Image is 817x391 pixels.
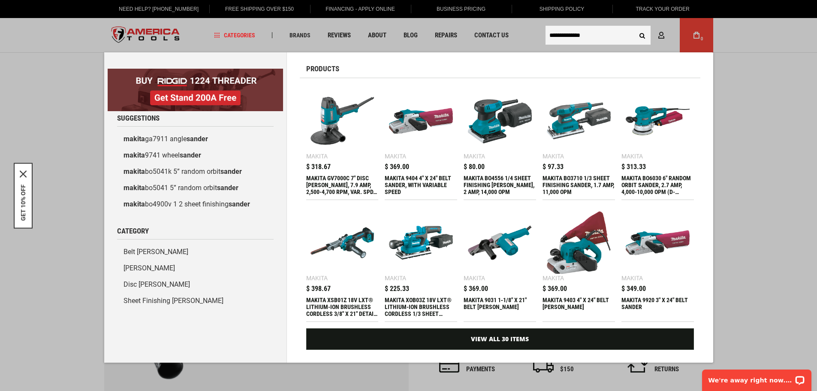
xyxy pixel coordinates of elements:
b: sander [180,151,201,159]
a: MAKITA BO3710 1/3 SHEET FINISHING SANDER, 1.7 AMP, 11,000 OPM Makita $ 97.33 MAKITA BO3710 1/3 SH... [543,85,615,200]
b: makita [124,167,145,176]
iframe: LiveChat chat widget [696,364,817,391]
a: MAKITA XOB03Z 18V LXT® LITHIUM-ION BRUSHLESS CORDLESS 1/3 SHEET FINISHING SANDER, AWS® CAPABLE (T... [385,206,457,321]
b: makita [124,135,145,143]
a: MAKITA 9920 3 Makita $ 349.00 MAKITA 9920 3" X 24" BELT SANDER [621,206,694,321]
div: MAKITA BO6030 6 [621,175,694,195]
b: sander [187,135,208,143]
div: MAKITA 9031 1‑1/8 [464,297,536,317]
img: MAKITA XOB03Z 18V LXT® LITHIUM-ION BRUSHLESS CORDLESS 1/3 SHEET FINISHING SANDER, AWS® CAPABLE (T... [389,211,453,275]
b: makita [124,200,145,208]
span: Suggestions [117,115,160,122]
a: View All 30 Items [306,328,694,350]
a: makitaga7911 anglesander [117,131,274,147]
a: Categories [210,30,259,41]
span: $ 369.00 [464,285,488,292]
a: makitabo4900v 1 2 sheet finishingsander [117,196,274,212]
a: Disc [PERSON_NAME] [117,276,274,293]
div: Makita [543,153,564,159]
div: Makita [464,275,485,281]
div: Makita [464,153,485,159]
div: MAKITA GV7000C 7 [306,175,379,195]
span: $ 369.00 [543,285,567,292]
b: sander [220,167,242,176]
img: MAKITA 9031 1‑1/8 [468,211,532,275]
a: Sheet Finishing [PERSON_NAME] [117,293,274,309]
a: makitabo5041k 5” random orbitsander [117,164,274,180]
span: $ 318.67 [306,164,331,170]
img: BOGO: Buy RIDGID® 1224 Threader, Get Stand 200A Free! [108,69,283,111]
div: Makita [306,275,328,281]
a: MAKITA 9403 4 Makita $ 369.00 MAKITA 9403 4" X 24" BELT [PERSON_NAME] [543,206,615,321]
span: $ 313.33 [621,164,646,170]
div: Makita [385,153,406,159]
img: MAKITA BO6030 6 [626,89,690,153]
a: MAKITA 9031 1‑1/8 Makita $ 369.00 MAKITA 9031 1‑1/8" X 21" BELT [PERSON_NAME] [464,206,536,321]
a: MAKITA BO6030 6 Makita $ 313.33 MAKITA BO6030 6" RANDOM ORBIT SANDER, 2.7 AMP, 4,000-10,000 OPM (... [621,85,694,200]
div: MAKITA 9404 4 [385,175,457,195]
div: MAKITA BO3710 1/3 SHEET FINISHING SANDER, 1.7 AMP, 11,000 OPM [543,175,615,195]
span: $ 225.33 [385,285,409,292]
a: Brands [286,30,314,41]
a: MAKITA 9404 4 Makita $ 369.00 MAKITA 9404 4" X 24" BELT SANDER, WITH VARIABLE SPEED [385,85,457,200]
div: MAKITA BO4556 1/4 SHEET FINISHING SANDER, 2 AMP, 14,000 OPM [464,175,536,195]
img: MAKITA 9404 4 [389,89,453,153]
button: Close [20,170,27,177]
span: Products [306,65,339,73]
div: MAKITA XSB01Z 18V LXT® LITHIUM-ION BRUSHLESS CORDLESS 3/8 [306,297,379,317]
span: $ 398.67 [306,285,331,292]
b: makita [124,151,145,159]
svg: close icon [20,170,27,177]
div: Makita [385,275,406,281]
span: Brands [289,32,311,38]
img: MAKITA 9403 4 [547,211,611,275]
span: $ 80.00 [464,164,485,170]
a: MAKITA GV7000C 7 Makita $ 318.67 MAKITA GV7000C 7" DISC [PERSON_NAME], 7.9 AMP, 2,500-4,700 RPM, ... [306,85,379,200]
a: BOGO: Buy RIDGID® 1224 Threader, Get Stand 200A Free! [108,69,283,75]
span: $ 349.00 [621,285,646,292]
button: Search [634,27,651,43]
span: Category [117,227,149,235]
a: makitabo5041 5” random orbitsander [117,180,274,196]
a: makita9741 wheelsander [117,147,274,164]
b: makita [124,184,145,192]
div: Makita [621,275,643,281]
img: MAKITA GV7000C 7 [311,89,374,153]
img: MAKITA BO4556 1/4 SHEET FINISHING SANDER, 2 AMP, 14,000 OPM [468,89,532,153]
div: Makita [543,275,564,281]
a: [PERSON_NAME] [117,260,274,276]
span: Categories [214,32,255,38]
img: MAKITA BO3710 1/3 SHEET FINISHING SANDER, 1.7 AMP, 11,000 OPM [547,89,611,153]
b: sander [229,200,250,208]
span: $ 97.33 [543,164,564,170]
b: sander [217,184,238,192]
span: $ 369.00 [385,164,409,170]
div: Makita [621,153,643,159]
img: MAKITA XSB01Z 18V LXT® LITHIUM-ION BRUSHLESS CORDLESS 3/8 [311,211,374,275]
a: MAKITA BO4556 1/4 SHEET FINISHING SANDER, 2 AMP, 14,000 OPM Makita $ 80.00 MAKITA BO4556 1/4 SHEE... [464,85,536,200]
div: MAKITA 9920 3 [621,297,694,317]
a: Belt [PERSON_NAME] [117,244,274,260]
img: MAKITA 9920 3 [626,211,690,275]
div: MAKITA XOB03Z 18V LXT® LITHIUM-ION BRUSHLESS CORDLESS 1/3 SHEET FINISHING SANDER, AWS® CAPABLE (T... [385,297,457,317]
div: Makita [306,153,328,159]
a: MAKITA XSB01Z 18V LXT® LITHIUM-ION BRUSHLESS CORDLESS 3/8 Makita $ 398.67 MAKITA XSB01Z 18V LXT® ... [306,206,379,321]
div: MAKITA 9403 4 [543,297,615,317]
button: GET 10% OFF [20,184,27,221]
